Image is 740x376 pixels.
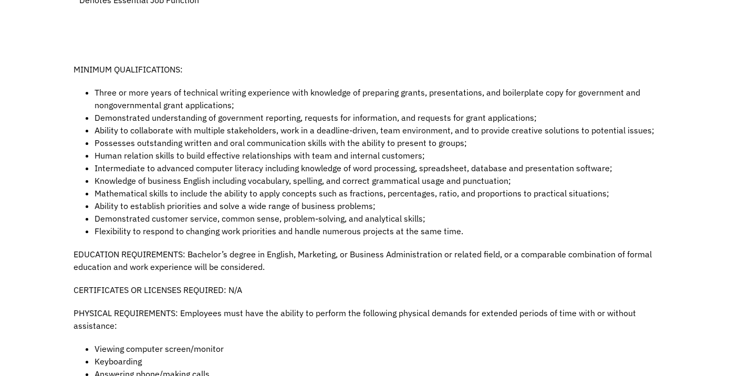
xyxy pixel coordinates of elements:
li: Demonstrated customer service, common sense, problem-solving, and analytical skills; [95,212,667,225]
li: Knowledge of business English including vocabulary, spelling, and correct grammatical usage and p... [95,174,667,187]
li: Flexibility to respond to changing work priorities and handle numerous projects at the same time. [95,225,667,237]
li: Ability to collaborate with multiple stakeholders, work in a deadline-driven, team environment, a... [95,124,667,137]
p: CERTIFICATES OR LICENSES REQUIRED: N/A [74,284,667,296]
li: Viewing computer screen/monitor [95,342,667,355]
li: Three or more years of technical writing experience with knowledge of preparing grants, presentat... [95,86,667,111]
p: PHYSICAL REQUIREMENTS: Employees must have the ability to perform the following physical demands ... [74,307,667,332]
li: Possesses outstanding written and oral communication skills with the ability to present to groups; [95,137,667,149]
li: Ability to establish priorities and solve a wide range of business problems; [95,200,667,212]
p: EDUCATION REQUIREMENTS: Bachelor’s degree in English, Marketing, or Business Administration or re... [74,248,667,273]
p: MINIMUM QUALIFICATIONS: [74,63,667,76]
li: Keyboarding [95,355,667,368]
li: Demonstrated understanding of government reporting, requests for information, and requests for gr... [95,111,667,124]
li: Mathematical skills to include the ability to apply concepts such as fractions, percentages, rati... [95,187,667,200]
li: Human relation skills to build effective relationships with team and internal customers; [95,149,667,162]
li: Intermediate to advanced computer literacy including knowledge of word processing, spreadsheet, d... [95,162,667,174]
